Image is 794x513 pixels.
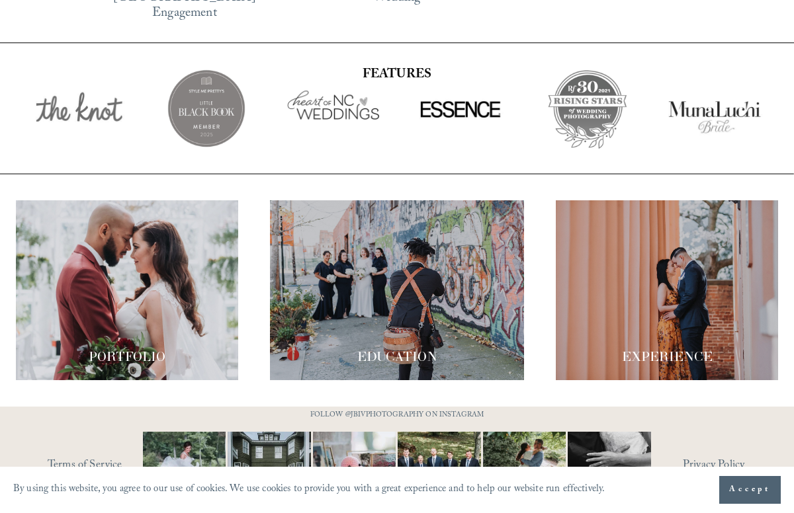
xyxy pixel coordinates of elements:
[302,409,492,422] p: FOLLOW @JBIVPHOTOGRAPHY ON INSTAGRAM
[719,476,781,504] button: Accept
[357,348,437,364] span: EDUCATION
[363,65,431,86] strong: FEATURES
[89,348,165,364] span: PORTFOLIO
[13,480,605,500] p: By using this website, you agree to our use of cookies. We use cookies to provide you with a grea...
[48,455,175,477] a: Terms of Service
[683,455,778,477] a: Privacy Policy
[729,483,771,496] span: Accept
[622,348,713,364] span: EXPERIENCE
